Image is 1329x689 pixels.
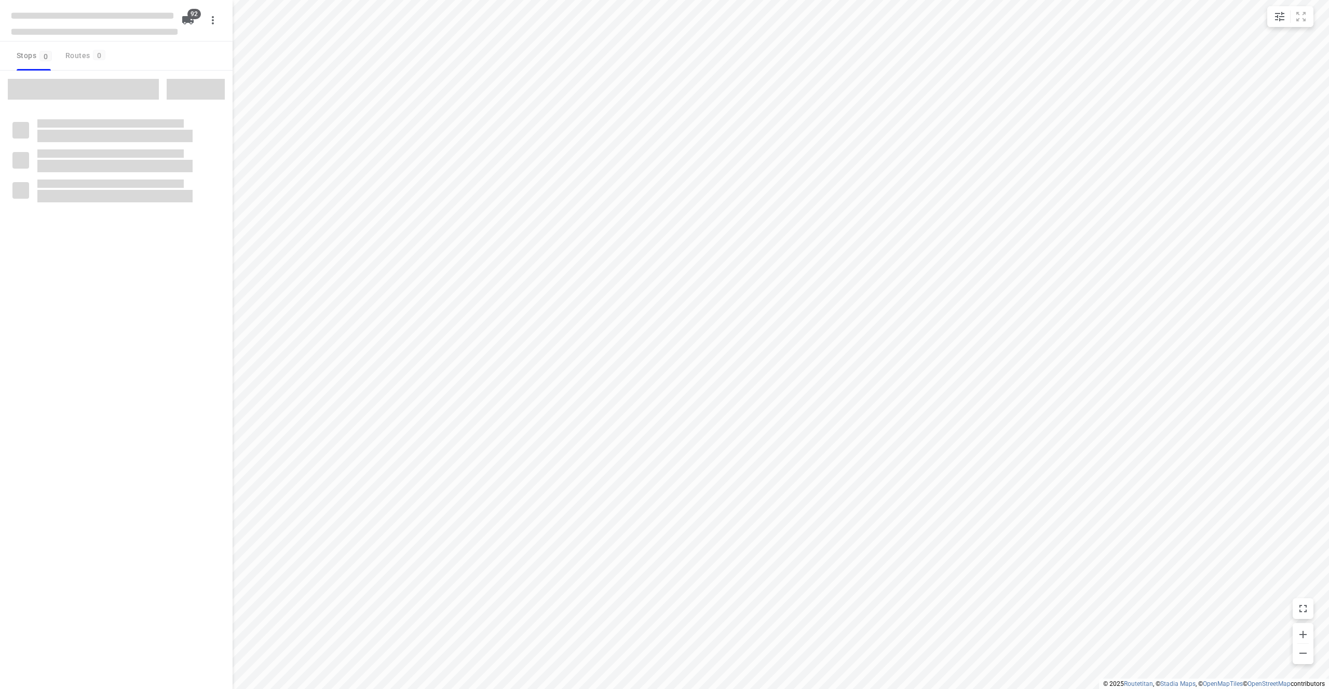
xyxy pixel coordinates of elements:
[1267,6,1313,27] div: small contained button group
[1124,680,1153,687] a: Routetitan
[1160,680,1196,687] a: Stadia Maps
[1269,6,1290,27] button: Map settings
[1103,680,1325,687] li: © 2025 , © , © © contributors
[1247,680,1291,687] a: OpenStreetMap
[1203,680,1243,687] a: OpenMapTiles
